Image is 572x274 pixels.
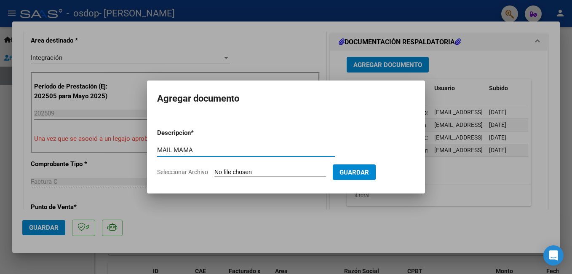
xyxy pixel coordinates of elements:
button: Guardar [333,164,376,180]
p: Descripcion [157,128,235,138]
span: Guardar [339,169,369,176]
div: Open Intercom Messenger [543,245,564,266]
h2: Agregar documento [157,91,415,107]
span: Seleccionar Archivo [157,169,208,175]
